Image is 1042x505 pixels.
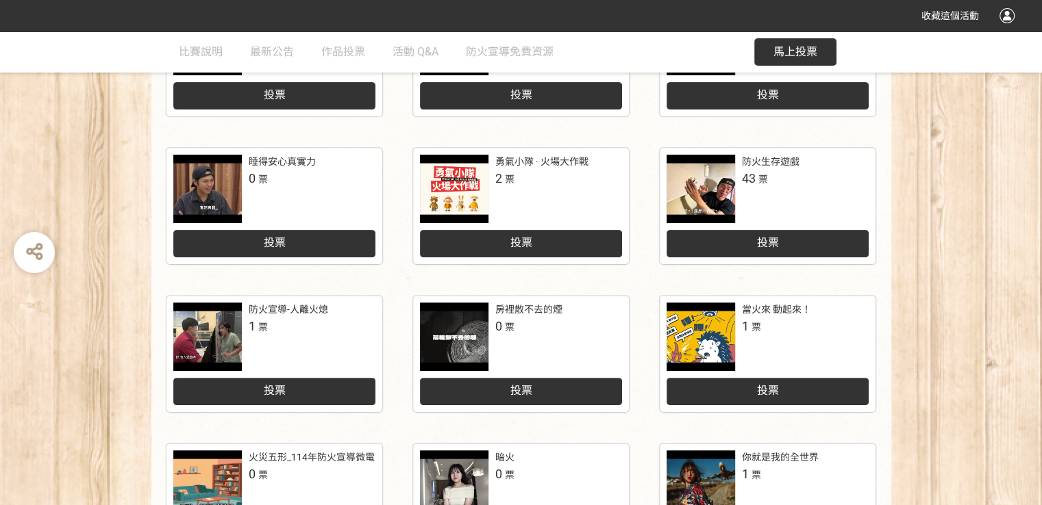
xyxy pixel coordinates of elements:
span: 2 [495,171,502,185]
span: 投票 [756,384,778,397]
a: 防火生存遊戲43票投票 [660,148,876,264]
a: 最新公告 [250,31,294,73]
a: 睡得安心真實力0票投票 [166,148,382,264]
span: 1 [249,319,256,333]
span: 票 [505,469,514,480]
span: 票 [258,322,268,333]
span: 投票 [510,236,532,249]
span: 投票 [756,236,778,249]
span: 馬上投票 [773,45,817,58]
div: 防火生存遊戲 [742,155,799,169]
span: 最新公告 [250,45,294,58]
div: 當火來 動起來！ [742,302,811,317]
span: 票 [505,322,514,333]
span: 1 [742,319,749,333]
span: 投票 [263,88,285,101]
span: 0 [495,467,502,481]
div: 暗火 [495,450,514,465]
div: 睡得安心真實力 [249,155,316,169]
span: 43 [742,171,756,185]
span: 0 [495,319,502,333]
span: 投票 [263,236,285,249]
span: 活動 Q&A [393,45,438,58]
a: 房裡散不去的煙0票投票 [413,296,629,412]
a: 防火宣導免費資源 [466,31,554,73]
span: 投票 [263,384,285,397]
span: 投票 [510,384,532,397]
div: 你就是我的全世界 [742,450,819,465]
span: 票 [752,322,761,333]
div: 房裡散不去的煙 [495,302,562,317]
span: 防火宣導免費資源 [466,45,554,58]
span: 票 [752,469,761,480]
span: 投票 [510,88,532,101]
div: 勇氣小隊 · 火場大作戰 [495,155,588,169]
span: 投票 [756,88,778,101]
span: 比賽說明 [179,45,223,58]
a: 防火宣導-人離火熄1票投票 [166,296,382,412]
span: 票 [758,174,768,185]
a: 作品投票 [321,31,365,73]
div: 防火宣導-人離火熄 [249,302,328,317]
span: 0 [249,467,256,481]
a: 當火來 動起來！1票投票 [660,296,876,412]
a: 比賽說明 [179,31,223,73]
div: 火災五形_114年防火宣導微電影徵選競賽 [249,450,423,465]
span: 票 [258,174,268,185]
a: 勇氣小隊 · 火場大作戰2票投票 [413,148,629,264]
span: 票 [505,174,514,185]
span: 收藏這個活動 [921,10,979,21]
span: 0 [249,171,256,185]
a: 活動 Q&A [393,31,438,73]
span: 1 [742,467,749,481]
button: 馬上投票 [754,38,836,66]
span: 作品投票 [321,45,365,58]
span: 票 [258,469,268,480]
